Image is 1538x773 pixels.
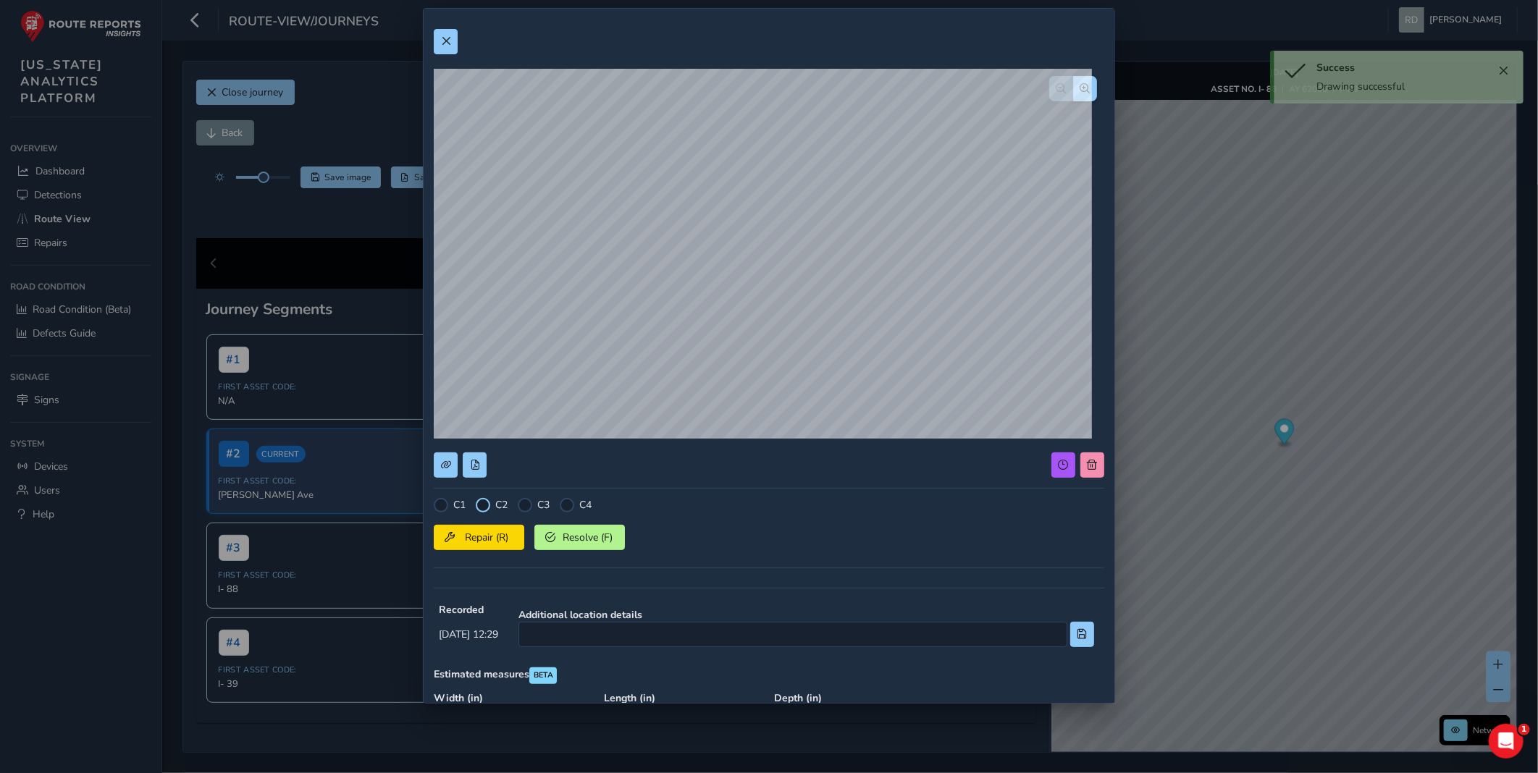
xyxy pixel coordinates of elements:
[537,498,550,512] label: C3
[579,498,592,512] label: C4
[534,525,625,550] button: Resolve (F)
[434,691,594,705] strong: Width ( in )
[434,667,529,681] strong: Estimated measures
[560,531,614,544] span: Resolve (F)
[453,498,466,512] label: C1
[1489,724,1524,759] iframe: Intercom live chat
[518,608,1094,622] strong: Additional location details
[434,525,524,550] button: Repair (R)
[439,628,498,641] span: [DATE] 12:29
[439,603,498,617] strong: Recorded
[604,691,764,705] strong: Length ( in )
[1518,724,1530,735] span: 1
[774,691,934,705] strong: Depth ( in )
[534,669,553,681] span: BETA
[495,498,508,512] label: C2
[460,531,513,544] span: Repair (R)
